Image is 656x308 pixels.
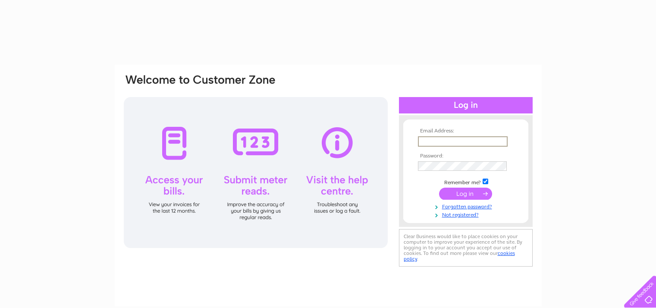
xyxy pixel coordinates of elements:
[418,202,516,210] a: Forgotten password?
[416,153,516,159] th: Password:
[416,128,516,134] th: Email Address:
[439,188,492,200] input: Submit
[399,229,533,267] div: Clear Business would like to place cookies on your computer to improve your experience of the sit...
[404,250,515,262] a: cookies policy
[418,210,516,218] a: Not registered?
[416,177,516,186] td: Remember me?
